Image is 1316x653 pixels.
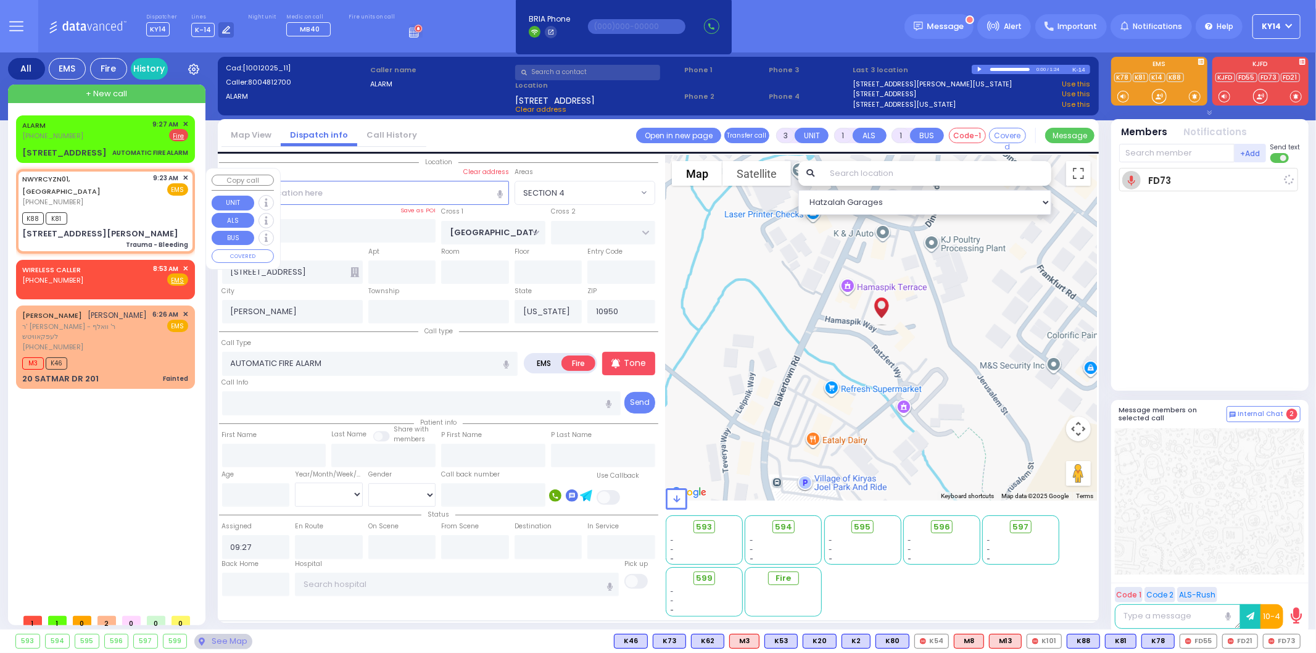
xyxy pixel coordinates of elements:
button: Show satellite imagery [722,161,791,186]
span: KY14 [1262,21,1281,32]
div: K46 [614,634,648,649]
div: Fainted [163,374,188,383]
span: - [671,536,674,545]
input: Search member [1119,144,1235,162]
div: BLS [1067,634,1100,649]
label: En Route [295,522,323,531]
span: K88 [22,212,44,225]
a: Use this [1062,89,1090,99]
span: [PHONE_NUMBER] [22,342,83,352]
img: red-radio-icon.svg [1032,638,1038,644]
span: - [671,605,674,615]
span: - [671,545,674,554]
div: M8 [954,634,984,649]
div: All [8,58,45,80]
button: Internal Chat 2 [1227,406,1301,422]
a: Use this [1062,99,1090,110]
a: K88 [1167,73,1184,82]
label: Last 3 location [853,65,972,75]
label: Call Type [222,338,252,348]
a: Open in new page [636,128,721,143]
div: / [1047,62,1049,77]
div: K-14 [1072,65,1090,74]
a: [STREET_ADDRESS] [853,89,917,99]
button: Drag Pegman onto the map to open Street View [1066,461,1091,486]
button: Transfer call [724,128,769,143]
span: 6:26 AM [153,310,179,319]
span: Phone 4 [769,91,849,102]
span: - [750,536,753,545]
div: AUTOMATIC FIRE ALARM [112,148,188,157]
span: 594 [775,521,792,533]
button: KY14 [1252,14,1301,39]
span: 1 [48,616,67,625]
span: - [671,554,674,564]
span: + New call [86,88,127,100]
span: Clear address [515,104,566,114]
p: Tone [624,357,646,370]
label: ALARM [226,91,366,102]
button: 10-4 [1260,604,1283,629]
div: K81 [1105,634,1136,649]
span: SECTION 4 [523,187,565,199]
img: message.svg [914,22,923,31]
label: Call back number [441,470,500,480]
span: ✕ [183,119,188,130]
a: Dispatch info [281,129,357,141]
div: K80 [875,634,909,649]
input: Search location [822,161,1051,186]
img: Logo [49,19,131,34]
div: 596 [105,634,128,648]
div: 20 SATMAR DR 201 [22,373,99,385]
div: K53 [764,634,798,649]
span: 2 [97,616,116,625]
span: Phone 1 [684,65,764,75]
span: K81 [46,212,67,225]
a: K14 [1149,73,1165,82]
a: Use this [1062,79,1090,89]
span: Internal Chat [1238,410,1284,418]
label: Dispatcher [146,14,177,21]
div: K54 [914,634,949,649]
div: 597 [134,634,157,648]
button: ALS [853,128,887,143]
span: 0 [73,616,91,625]
button: Message [1045,128,1095,143]
span: Call type [418,326,459,336]
label: Room [441,247,460,257]
a: History [131,58,168,80]
label: EMS [526,356,562,371]
a: K78 [1114,73,1132,82]
button: Copy call [212,175,274,186]
span: 1 [23,616,42,625]
span: K-14 [191,23,215,37]
label: On Scene [368,522,399,531]
span: - [908,536,911,545]
input: (000)000-00000 [588,19,685,34]
a: NWYRCYZN01, [GEOGRAPHIC_DATA] [22,174,101,196]
label: Floor [515,247,529,257]
button: Map camera controls [1066,417,1091,441]
span: Fire [776,572,791,584]
div: EMS [49,58,86,80]
div: BLS [875,634,909,649]
span: 599 [696,572,713,584]
input: Search a contact [515,65,660,80]
label: Back Home [222,559,259,569]
button: Toggle fullscreen view [1066,161,1091,186]
span: SECTION 4 [515,181,638,204]
label: Apt [368,247,379,257]
div: BLS [691,634,724,649]
div: FD21 [1222,634,1258,649]
label: KJFD [1212,61,1309,70]
span: - [908,545,911,554]
label: Gender [368,470,392,480]
span: ✕ [183,309,188,320]
div: Fire [90,58,127,80]
a: Open this area in Google Maps (opens a new window) [669,485,710,501]
span: EMS [167,320,188,332]
div: ALS [729,634,759,649]
span: members [394,435,425,444]
button: +Add [1235,144,1267,162]
button: Code-1 [949,128,986,143]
